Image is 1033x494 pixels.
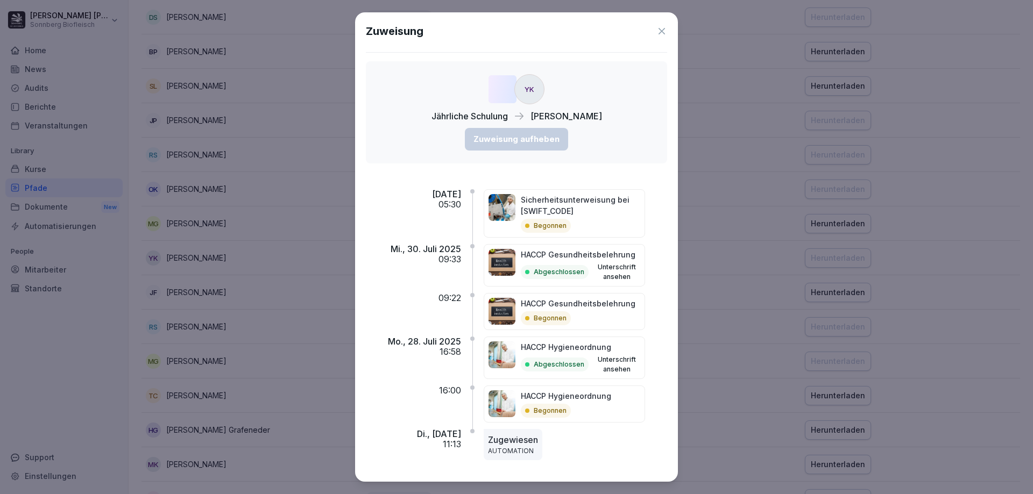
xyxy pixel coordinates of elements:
[465,128,568,151] button: Zuweisung aufheben
[439,385,461,396] p: 16:00
[417,429,461,439] p: Di., [DATE]
[514,74,544,104] div: YK
[388,337,461,347] p: Mo., 28. Juli 2025
[534,406,567,416] p: Begonnen
[534,221,567,231] p: Begonnen
[440,347,461,357] p: 16:58
[438,293,461,303] p: 09:22
[534,313,567,323] p: Begonnen
[438,254,461,264] p: 09:33
[488,446,538,456] p: AUTOMATION
[521,249,640,260] p: HACCP Gesundheitsbelehrung
[489,249,515,276] img: ghfvew1z2tg9fwq39332dduv.png
[593,355,640,374] button: Unterschrift ansehen
[443,439,461,449] p: 11:13
[489,298,515,325] img: ghfvew1z2tg9fwq39332dduv.png
[488,433,538,446] p: Zugewiesen
[431,110,508,123] p: Jährliche Schulung
[521,390,611,402] p: HACCP Hygieneordnung
[473,133,560,145] div: Zuweisung aufheben
[521,298,635,309] p: HACCP Gesundheitsbelehrung
[391,244,461,254] p: Mi., 30. Juli 2025
[534,267,584,277] p: Abgeschlossen
[438,199,461,210] p: 05:30
[489,341,515,368] img: xrzzrx774ak4h3u8hix93783.png
[521,341,640,353] p: HACCP Hygieneordnung
[521,194,640,217] p: Sicherheitsunterweisung bei [SWIFT_CODE]
[366,23,423,39] h1: Zuweisung
[534,360,584,369] p: Abgeschlossen
[593,262,640,282] button: Unterschrift ansehen
[489,194,515,221] img: bvgi5s23nmzwngfih7cf5uu4.png
[530,110,602,123] p: [PERSON_NAME]
[432,189,461,199] p: [DATE]
[489,390,515,417] img: xrzzrx774ak4h3u8hix93783.png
